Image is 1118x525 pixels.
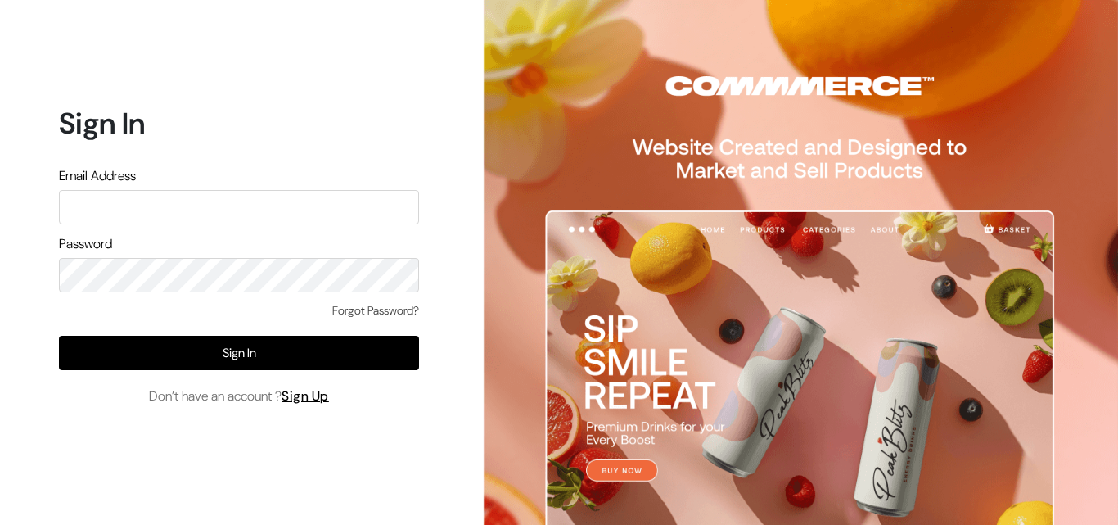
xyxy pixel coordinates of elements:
a: Forgot Password? [332,302,419,319]
label: Password [59,234,112,254]
label: Email Address [59,166,136,186]
a: Sign Up [282,387,329,405]
span: Don’t have an account ? [149,387,329,406]
button: Sign In [59,336,419,370]
h1: Sign In [59,106,419,141]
